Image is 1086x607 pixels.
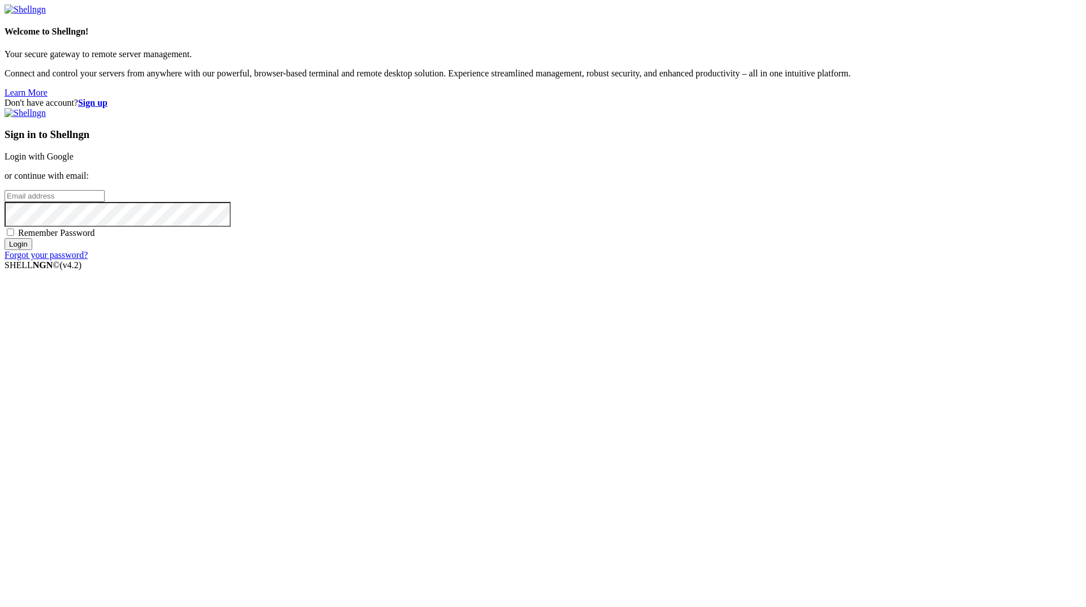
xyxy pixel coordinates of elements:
h4: Welcome to Shellngn! [5,27,1081,37]
img: Shellngn [5,5,46,15]
a: Learn More [5,88,48,97]
input: Email address [5,190,105,202]
a: Sign up [78,98,107,107]
a: Forgot your password? [5,250,88,260]
input: Remember Password [7,229,14,236]
span: 4.2.0 [60,260,82,270]
p: Connect and control your servers from anywhere with our powerful, browser-based terminal and remo... [5,68,1081,79]
span: Remember Password [18,228,95,238]
h3: Sign in to Shellngn [5,128,1081,141]
b: NGN [33,260,53,270]
span: SHELL © [5,260,81,270]
input: Login [5,238,32,250]
p: or continue with email: [5,171,1081,181]
img: Shellngn [5,108,46,118]
div: Don't have account? [5,98,1081,108]
a: Login with Google [5,152,74,161]
p: Your secure gateway to remote server management. [5,49,1081,59]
